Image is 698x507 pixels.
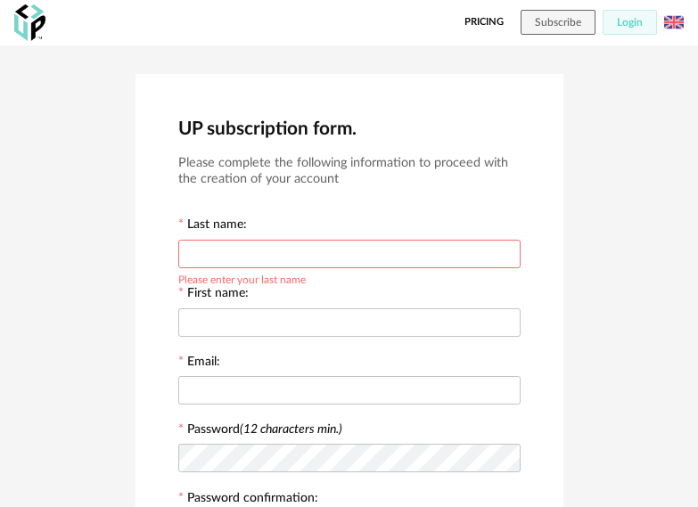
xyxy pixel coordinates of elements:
img: us [664,12,684,32]
label: Email: [178,356,220,372]
div: Please enter your last name [178,271,306,285]
button: Login [603,10,657,35]
button: Subscribe [521,10,595,35]
h3: Please complete the following information to proceed with the creation of your account [178,155,521,188]
img: OXP [14,4,45,41]
label: Last name: [178,218,247,234]
a: Pricing [464,10,504,35]
span: Subscribe [535,17,581,28]
span: Login [617,17,643,28]
label: Password [187,423,342,436]
h2: UP subscription form. [178,117,521,141]
i: (12 characters min.) [240,423,342,436]
label: First name: [178,287,249,303]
